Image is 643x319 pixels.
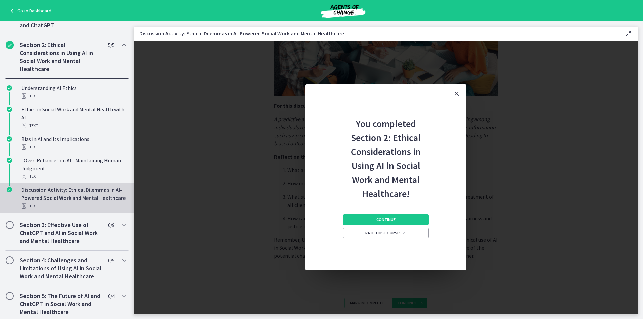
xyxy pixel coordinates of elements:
[20,292,101,316] h2: Section 5: The Future of AI and ChatGPT in Social Work and Mental Healthcare
[7,85,12,91] i: Completed
[21,172,126,180] div: Text
[365,230,406,236] span: Rate this course!
[342,103,430,201] h2: You completed Section 2: Ethical Considerations in Using AI in Social Work and Mental Healthcare!
[7,187,12,192] i: Completed
[139,29,614,37] h3: Discussion Activity: Ethical Dilemmas in AI-Powered Social Work and Mental Healthcare
[20,221,101,245] h2: Section 3: Effective Use of ChatGPT and AI in Social Work and Mental Healthcare
[108,221,114,229] span: 0 / 9
[108,292,114,300] span: 0 / 4
[20,13,101,29] h2: Section 1: Introduction to AI and ChatGPT
[21,186,126,210] div: Discussion Activity: Ethical Dilemmas in AI-Powered Social Work and Mental Healthcare
[21,202,126,210] div: Text
[20,41,101,73] h2: Section 2: Ethical Considerations in Using AI in Social Work and Mental Healthcare
[303,3,383,19] img: Agents of Change
[8,7,51,15] a: Go to Dashboard
[343,228,429,238] a: Rate this course! Opens in a new window
[343,214,429,225] button: Continue
[7,136,12,142] i: Completed
[108,41,114,49] span: 5 / 5
[447,84,466,103] button: Close
[21,105,126,130] div: Ethics in Social Work and Mental Health with AI
[21,84,126,100] div: Understanding AI Ethics
[21,143,126,151] div: Text
[376,217,396,222] span: Continue
[7,158,12,163] i: Completed
[21,92,126,100] div: Text
[21,122,126,130] div: Text
[108,256,114,264] span: 0 / 5
[21,156,126,180] div: "Over-Reliance" on AI - Maintaining Human Judgment
[20,256,101,281] h2: Section 4: Challenges and Limitations of Using AI in Social Work and Mental Healthcare
[21,135,126,151] div: Bias in AI and Its Implications
[7,107,12,112] i: Completed
[402,231,406,235] i: Opens in a new window
[6,41,14,49] i: Completed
